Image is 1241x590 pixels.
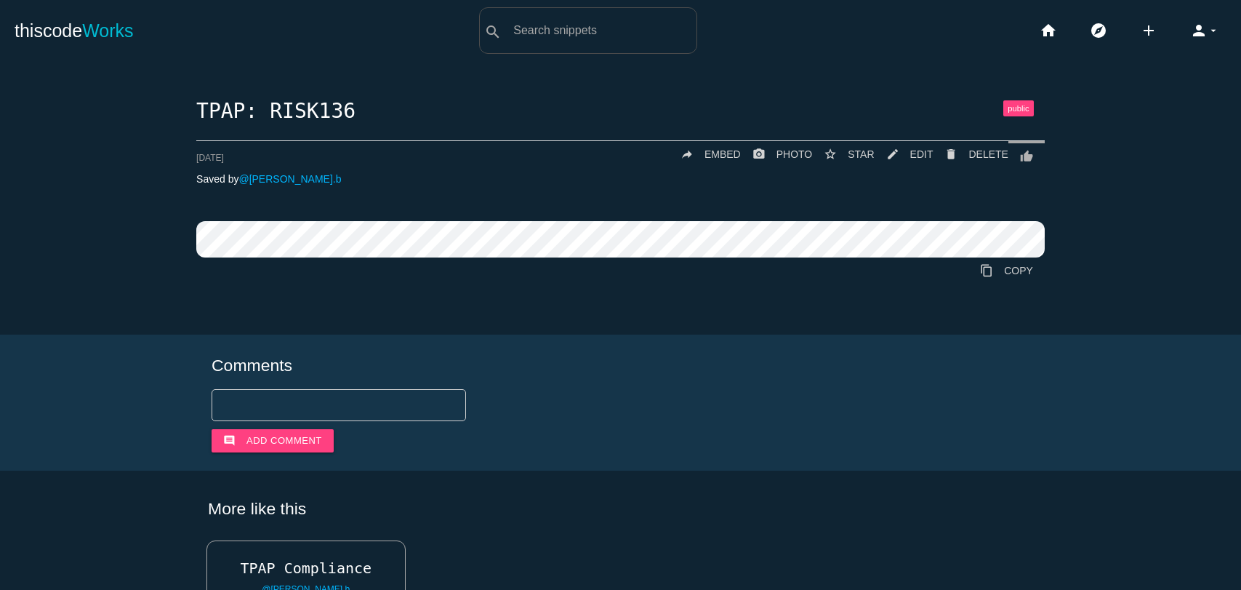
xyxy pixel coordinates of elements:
i: mode_edit [886,141,899,167]
button: commentAdd comment [212,429,334,453]
span: Works [82,20,133,41]
button: search [480,8,506,53]
span: STAR [848,148,874,160]
i: explore [1090,7,1107,54]
span: PHOTO [776,148,813,160]
a: Delete Post [933,141,1008,167]
h5: Comments [212,356,1029,375]
h1: TPAP: RISK136 [196,100,1045,123]
input: Search snippets [506,15,696,46]
button: star_borderSTAR [812,141,874,167]
i: add [1140,7,1157,54]
h5: More like this [186,500,1055,518]
i: content_copy [980,258,993,284]
i: photo_camera [752,141,766,167]
a: replyEMBED [669,141,741,167]
i: arrow_drop_down [1208,7,1219,54]
a: Copy to Clipboard [968,258,1045,284]
a: thiscodeWorks [15,7,134,54]
span: DELETE [968,148,1008,160]
span: [DATE] [196,153,224,163]
span: EMBED [704,148,741,160]
i: comment [223,429,236,453]
i: person [1190,7,1208,54]
p: Saved by [196,173,1045,185]
i: reply [680,141,694,167]
i: home [1040,7,1057,54]
span: EDIT [910,148,933,160]
a: mode_editEDIT [875,141,933,167]
i: search [484,9,502,55]
a: @[PERSON_NAME].b [238,173,341,185]
a: photo_cameraPHOTO [741,141,813,167]
a: TPAP Compliance [207,560,406,576]
i: delete [944,141,957,167]
i: star_border [824,141,837,167]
